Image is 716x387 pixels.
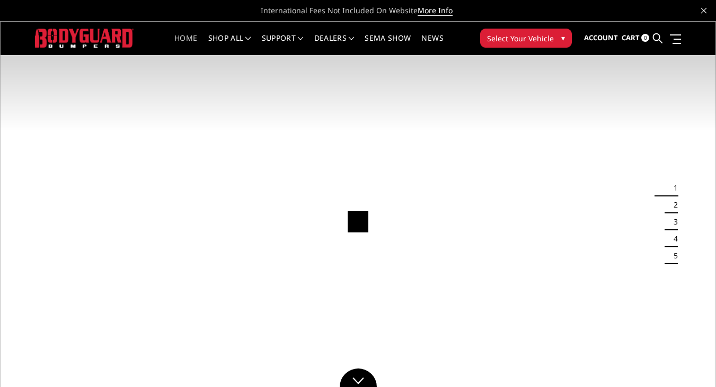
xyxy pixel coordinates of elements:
[622,24,649,52] a: Cart 0
[561,32,565,43] span: ▾
[667,213,678,230] button: 3 of 5
[35,29,134,48] img: BODYGUARD BUMPERS
[174,34,197,55] a: Home
[641,34,649,42] span: 0
[667,230,678,247] button: 4 of 5
[340,368,377,387] a: Click to Down
[667,196,678,213] button: 2 of 5
[667,180,678,197] button: 1 of 5
[418,5,453,16] a: More Info
[622,33,640,42] span: Cart
[487,33,554,44] span: Select Your Vehicle
[584,33,618,42] span: Account
[314,34,355,55] a: Dealers
[667,247,678,264] button: 5 of 5
[365,34,411,55] a: SEMA Show
[208,34,251,55] a: shop all
[421,34,443,55] a: News
[262,34,304,55] a: Support
[480,29,572,48] button: Select Your Vehicle
[584,24,618,52] a: Account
